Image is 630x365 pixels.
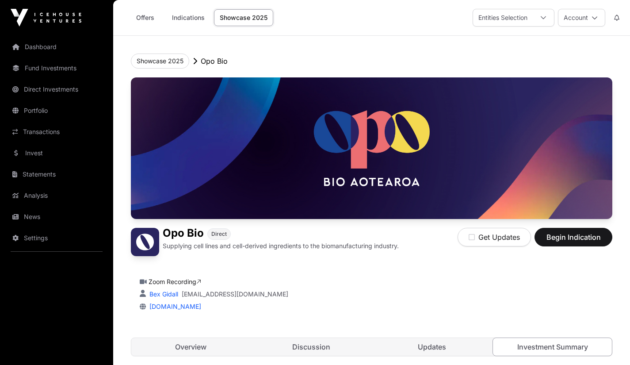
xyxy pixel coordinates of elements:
[586,323,630,365] iframe: Chat Widget
[252,338,371,356] a: Discussion
[546,232,601,242] span: Begin Indication
[131,338,612,356] nav: Tabs
[558,9,605,27] button: Account
[131,77,612,219] img: Opo Bio
[373,338,492,356] a: Updates
[131,54,189,69] button: Showcase 2025
[131,338,250,356] a: Overview
[146,303,201,310] a: [DOMAIN_NAME]
[473,9,533,26] div: Entities Selection
[7,207,106,227] a: News
[7,186,106,205] a: Analysis
[7,122,106,142] a: Transactions
[163,228,204,240] h1: Opo Bio
[149,278,201,285] a: Zoom Recording
[7,80,106,99] a: Direct Investments
[7,143,106,163] a: Invest
[7,165,106,184] a: Statements
[7,101,106,120] a: Portfolio
[535,228,612,246] button: Begin Indication
[127,9,163,26] a: Offers
[214,9,273,26] a: Showcase 2025
[7,58,106,78] a: Fund Investments
[7,37,106,57] a: Dashboard
[166,9,210,26] a: Indications
[493,338,612,356] a: Investment Summary
[148,290,178,298] a: Bex Gidall
[211,231,227,238] span: Direct
[458,228,531,246] button: Get Updates
[163,242,399,250] p: Supplying cell lines and cell-derived ingredients to the biomanufacturing industry.
[182,290,288,299] a: [EMAIL_ADDRESS][DOMAIN_NAME]
[7,228,106,248] a: Settings
[11,9,81,27] img: Icehouse Ventures Logo
[131,228,159,256] img: Opo Bio
[201,56,228,66] p: Opo Bio
[535,237,612,246] a: Begin Indication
